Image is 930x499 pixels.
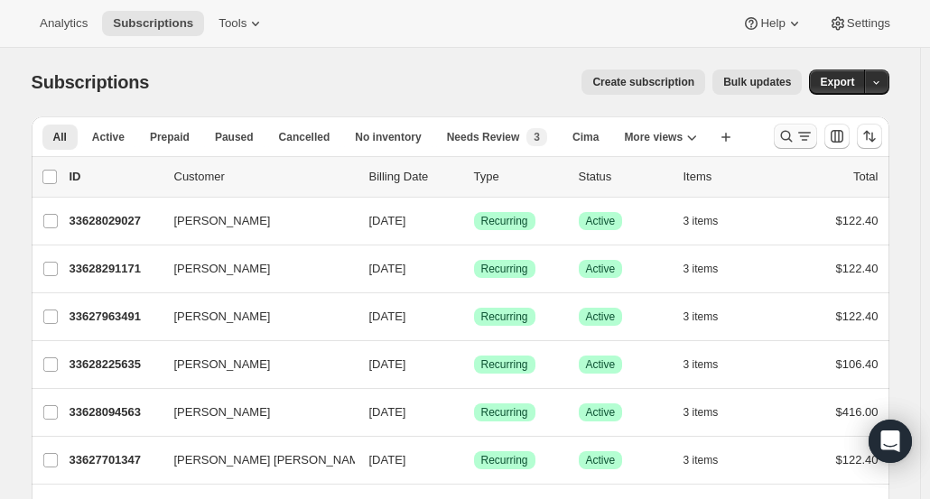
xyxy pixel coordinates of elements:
[481,310,528,324] span: Recurring
[369,262,406,275] span: [DATE]
[534,130,540,144] span: 3
[70,208,879,234] div: 33628029027[PERSON_NAME][DATE]SuccessRecurringSuccessActive3 items$122.40
[163,207,344,236] button: [PERSON_NAME]
[723,75,791,89] span: Bulk updates
[684,256,739,282] button: 3 items
[581,69,705,95] button: Create subscription
[163,350,344,379] button: [PERSON_NAME]
[208,11,275,36] button: Tools
[369,168,460,186] p: Billing Date
[586,310,616,324] span: Active
[70,168,879,186] div: IDCustomerBilling DateTypeStatusItemsTotal
[163,254,344,283] button: [PERSON_NAME]
[447,130,520,144] span: Needs Review
[215,130,254,144] span: Paused
[711,125,740,150] button: Create new view
[586,357,616,372] span: Active
[369,357,406,371] span: [DATE]
[824,124,850,149] button: Customize table column order and visibility
[163,398,344,427] button: [PERSON_NAME]
[836,405,879,419] span: $416.00
[92,130,125,144] span: Active
[70,308,160,326] p: 33627963491
[684,310,719,324] span: 3 items
[684,168,774,186] div: Items
[760,16,785,31] span: Help
[163,446,344,475] button: [PERSON_NAME] [PERSON_NAME]
[369,405,406,419] span: [DATE]
[174,212,271,230] span: [PERSON_NAME]
[836,453,879,467] span: $122.40
[70,403,160,421] p: 33628094563
[818,11,901,36] button: Settings
[774,124,817,149] button: Search and filter results
[836,310,879,323] span: $122.40
[684,453,719,467] span: 3 items
[174,308,271,326] span: [PERSON_NAME]
[481,262,528,276] span: Recurring
[113,16,193,31] span: Subscriptions
[572,130,599,144] span: Cima
[684,208,739,234] button: 3 items
[853,168,878,186] p: Total
[279,130,330,144] span: Cancelled
[369,310,406,323] span: [DATE]
[369,453,406,467] span: [DATE]
[70,256,879,282] div: 33628291171[PERSON_NAME][DATE]SuccessRecurringSuccessActive3 items$122.40
[613,125,708,150] button: More views
[684,357,719,372] span: 3 items
[219,16,246,31] span: Tools
[70,451,160,469] p: 33627701347
[586,453,616,467] span: Active
[174,451,370,469] span: [PERSON_NAME] [PERSON_NAME]
[579,168,669,186] p: Status
[163,302,344,331] button: [PERSON_NAME]
[586,262,616,276] span: Active
[684,352,739,377] button: 3 items
[809,69,865,95] button: Export
[684,304,739,329] button: 3 items
[684,400,739,425] button: 3 items
[820,75,854,89] span: Export
[869,420,912,463] div: Open Intercom Messenger
[836,262,879,275] span: $122.40
[684,448,739,473] button: 3 items
[836,214,879,227] span: $122.40
[481,214,528,228] span: Recurring
[712,69,802,95] button: Bulk updates
[150,130,190,144] span: Prepaid
[731,11,814,36] button: Help
[592,75,694,89] span: Create subscription
[53,130,67,144] span: All
[174,260,271,278] span: [PERSON_NAME]
[40,16,88,31] span: Analytics
[684,214,719,228] span: 3 items
[70,168,160,186] p: ID
[355,130,421,144] span: No inventory
[369,214,406,227] span: [DATE]
[102,11,204,36] button: Subscriptions
[32,72,150,92] span: Subscriptions
[174,168,355,186] p: Customer
[847,16,890,31] span: Settings
[474,168,564,186] div: Type
[586,214,616,228] span: Active
[586,405,616,420] span: Active
[174,356,271,374] span: [PERSON_NAME]
[836,357,879,371] span: $106.40
[70,304,879,329] div: 33627963491[PERSON_NAME][DATE]SuccessRecurringSuccessActive3 items$122.40
[174,403,271,421] span: [PERSON_NAME]
[481,405,528,420] span: Recurring
[70,212,160,230] p: 33628029027
[70,352,879,377] div: 33628225635[PERSON_NAME][DATE]SuccessRecurringSuccessActive3 items$106.40
[70,400,879,425] div: 33628094563[PERSON_NAME][DATE]SuccessRecurringSuccessActive3 items$416.00
[70,356,160,374] p: 33628225635
[684,262,719,276] span: 3 items
[70,448,879,473] div: 33627701347[PERSON_NAME] [PERSON_NAME][DATE]SuccessRecurringSuccessActive3 items$122.40
[70,260,160,278] p: 33628291171
[481,357,528,372] span: Recurring
[624,130,683,144] span: More views
[857,124,882,149] button: Sort the results
[684,405,719,420] span: 3 items
[29,11,98,36] button: Analytics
